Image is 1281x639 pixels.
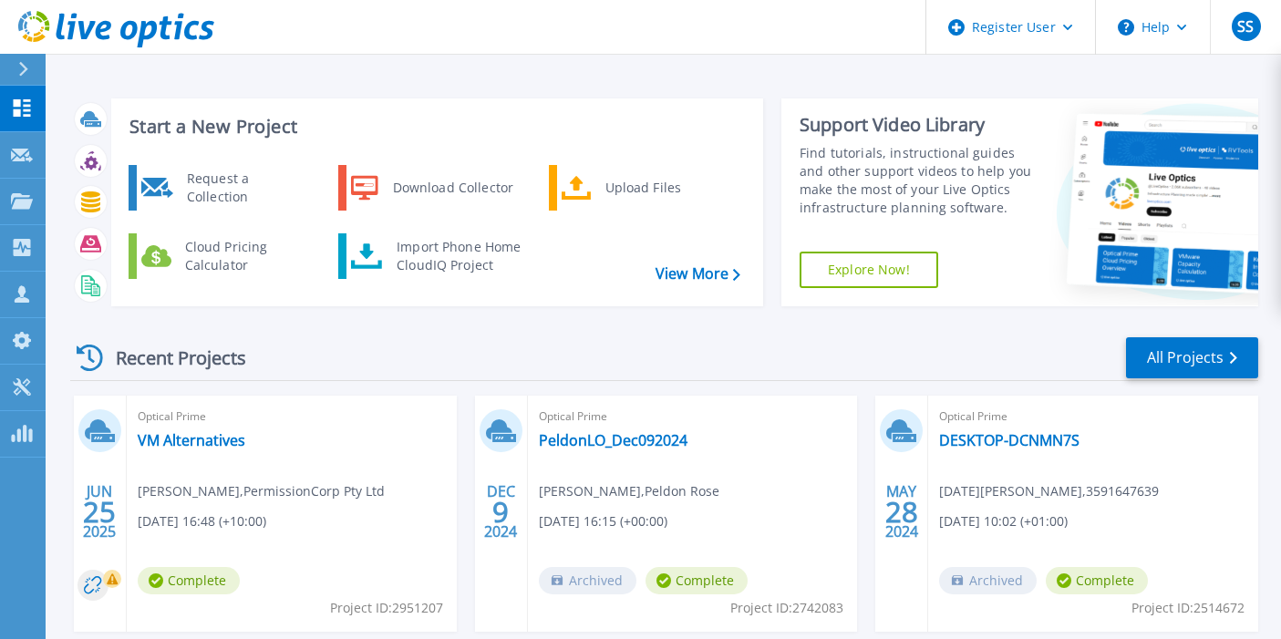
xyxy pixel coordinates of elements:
[1131,598,1245,618] span: Project ID: 2514672
[129,233,315,279] a: Cloud Pricing Calculator
[138,511,266,531] span: [DATE] 16:48 (+10:00)
[384,170,522,206] div: Download Collector
[129,117,739,137] h3: Start a New Project
[539,407,847,427] span: Optical Prime
[939,511,1068,531] span: [DATE] 10:02 (+01:00)
[596,170,731,206] div: Upload Files
[176,238,311,274] div: Cloud Pricing Calculator
[70,335,271,380] div: Recent Projects
[800,144,1038,217] div: Find tutorials, instructional guides and other support videos to help you make the most of your L...
[178,170,311,206] div: Request a Collection
[939,407,1247,427] span: Optical Prime
[539,431,687,449] a: PeldonLO_Dec092024
[1237,19,1254,34] span: SS
[338,165,525,211] a: Download Collector
[885,504,918,520] span: 28
[138,431,245,449] a: VM Alternatives
[82,479,117,545] div: JUN 2025
[129,165,315,211] a: Request a Collection
[539,481,719,501] span: [PERSON_NAME] , Peldon Rose
[138,481,385,501] span: [PERSON_NAME] , PermissionCorp Pty Ltd
[138,567,240,594] span: Complete
[492,504,509,520] span: 9
[1126,337,1258,378] a: All Projects
[656,265,740,283] a: View More
[800,113,1038,137] div: Support Video Library
[1046,567,1148,594] span: Complete
[483,479,518,545] div: DEC 2024
[387,238,530,274] div: Import Phone Home CloudIQ Project
[549,165,736,211] a: Upload Files
[939,481,1159,501] span: [DATE][PERSON_NAME] , 3591647639
[330,598,443,618] span: Project ID: 2951207
[730,598,843,618] span: Project ID: 2742083
[884,479,919,545] div: MAY 2024
[939,567,1037,594] span: Archived
[539,511,667,531] span: [DATE] 16:15 (+00:00)
[539,567,636,594] span: Archived
[83,504,116,520] span: 25
[800,252,938,288] a: Explore Now!
[939,431,1080,449] a: DESKTOP-DCNMN7S
[138,407,446,427] span: Optical Prime
[646,567,748,594] span: Complete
